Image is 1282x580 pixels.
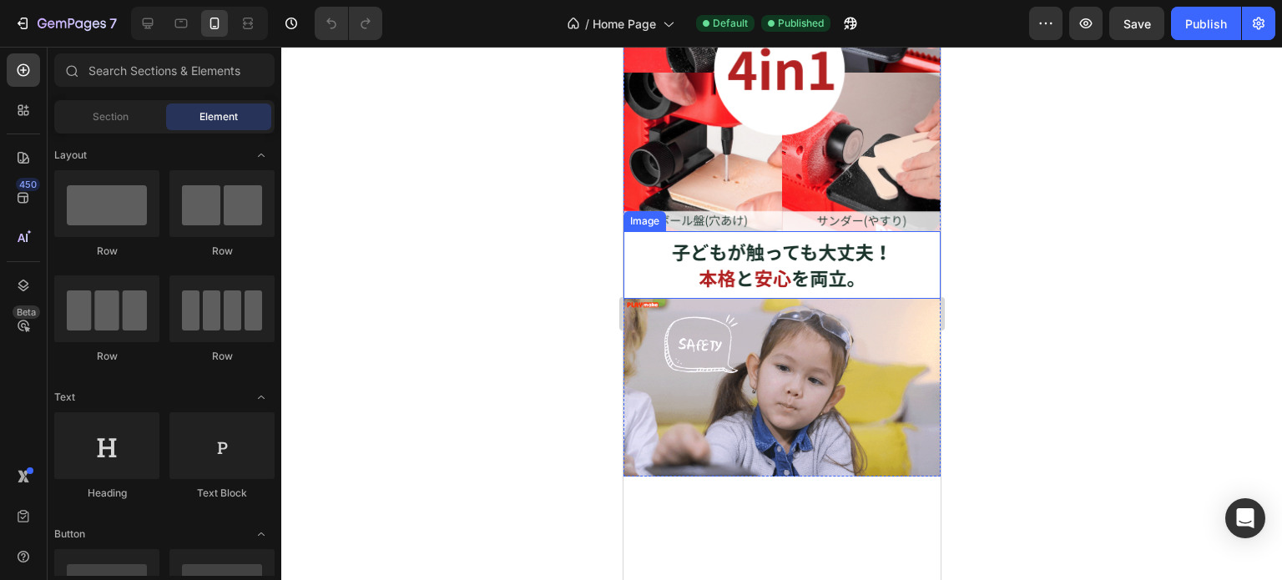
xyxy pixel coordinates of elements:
[315,7,382,40] div: Undo/Redo
[1185,15,1227,33] div: Publish
[1207,53,1262,108] img: LINE
[474,53,511,68] span: ブログ
[54,527,85,542] span: Button
[778,16,824,31] span: Published
[1012,61,1190,102] div: LINE限定クーポン配布中🎁
[54,486,159,501] div: Heading
[54,53,275,87] input: Search Sections & Elements
[593,15,656,33] span: Home Page
[182,46,315,75] img: PLAYmake
[54,349,159,364] div: Row
[169,486,275,501] div: Text Block
[248,521,275,547] span: Toggle open
[16,178,40,191] div: 450
[54,390,75,405] span: Text
[464,43,521,78] a: ブログ
[13,305,40,319] div: Beta
[176,39,322,81] a: PLAYmake
[1123,17,1151,31] span: Save
[93,109,129,124] span: Section
[1109,7,1164,40] button: Save
[248,384,275,411] span: Toggle open
[521,43,602,78] a: ご提携施設
[1225,498,1265,538] div: Open Intercom Messenger
[713,16,748,31] span: Default
[349,53,386,68] span: ホーム
[405,53,453,68] span: 商品一覧
[248,142,275,169] span: Toggle open
[54,148,87,163] span: Layout
[7,7,124,40] button: 7
[586,8,697,22] span: ＼全国一律送料0円／
[339,43,396,78] a: ホーム
[169,349,275,364] div: Row
[585,15,589,33] span: /
[169,244,275,259] div: Row
[199,109,238,124] span: Element
[109,13,117,33] p: 7
[1012,53,1262,108] a: LINE限定クーポン配布中🎁
[531,53,592,68] span: ご提携施設
[54,244,159,259] div: Row
[1171,7,1241,40] button: Publish
[395,43,463,78] a: 商品一覧
[623,47,941,580] iframe: Design area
